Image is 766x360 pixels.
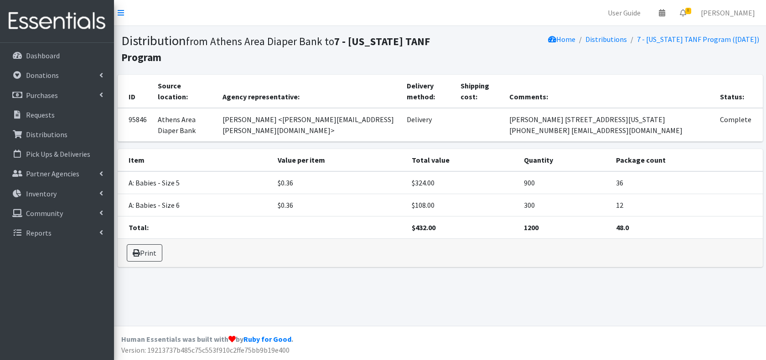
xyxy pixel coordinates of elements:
a: Community [4,204,110,222]
td: Delivery [401,108,455,142]
strong: Total: [129,223,149,232]
p: Inventory [26,189,57,198]
th: ID [118,75,152,108]
a: Ruby for Good [243,334,291,344]
th: Item [118,149,273,171]
th: Total value [406,149,518,171]
td: $324.00 [406,171,518,194]
a: 7 - [US_STATE] TANF Program ([DATE]) [637,35,759,44]
a: Donations [4,66,110,84]
img: HumanEssentials [4,6,110,36]
th: Value per item [272,149,406,171]
span: Version: 19213737b485c75c553f910c2ffe75bb9b19e400 [121,345,290,355]
p: Donations [26,71,59,80]
strong: 1200 [524,223,538,232]
b: 7 - [US_STATE] TANF Program [121,35,430,64]
td: 300 [518,194,611,216]
td: 900 [518,171,611,194]
th: Source location: [152,75,217,108]
td: Athens Area Diaper Bank [152,108,217,142]
td: $0.36 [272,171,406,194]
td: A: Babies - Size 6 [118,194,273,216]
p: Dashboard [26,51,60,60]
td: [PERSON_NAME] <[PERSON_NAME][EMAIL_ADDRESS][PERSON_NAME][DOMAIN_NAME]> [217,108,401,142]
a: Partner Agencies [4,165,110,183]
td: $108.00 [406,194,518,216]
p: Community [26,209,63,218]
p: Purchases [26,91,58,100]
th: Comments: [504,75,714,108]
td: $0.36 [272,194,406,216]
p: Requests [26,110,55,119]
small: from Athens Area Diaper Bank to [121,35,430,64]
th: Shipping cost: [455,75,504,108]
th: Status: [714,75,762,108]
strong: Human Essentials was built with by . [121,334,293,344]
h1: Distribution [121,33,437,64]
td: 36 [611,171,762,194]
a: Reports [4,224,110,242]
strong: 48.0 [616,223,629,232]
td: Complete [714,108,762,142]
a: User Guide [600,4,648,22]
a: Print [127,244,162,262]
td: 95846 [118,108,152,142]
p: Pick Ups & Deliveries [26,149,90,159]
p: Partner Agencies [26,169,79,178]
a: Home [548,35,575,44]
th: Package count [611,149,762,171]
a: [PERSON_NAME] [694,4,762,22]
a: Inventory [4,185,110,203]
span: 8 [685,8,691,14]
th: Quantity [518,149,611,171]
a: Purchases [4,86,110,104]
a: Dashboard [4,46,110,65]
td: 12 [611,194,762,216]
a: 8 [673,4,694,22]
a: Requests [4,106,110,124]
a: Distributions [585,35,627,44]
strong: $432.00 [412,223,435,232]
p: Reports [26,228,52,237]
td: A: Babies - Size 5 [118,171,273,194]
a: Pick Ups & Deliveries [4,145,110,163]
th: Agency representative: [217,75,401,108]
p: Distributions [26,130,67,139]
td: [PERSON_NAME] [STREET_ADDRESS][US_STATE] [PHONE_NUMBER] [EMAIL_ADDRESS][DOMAIN_NAME] [504,108,714,142]
a: Distributions [4,125,110,144]
th: Delivery method: [401,75,455,108]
